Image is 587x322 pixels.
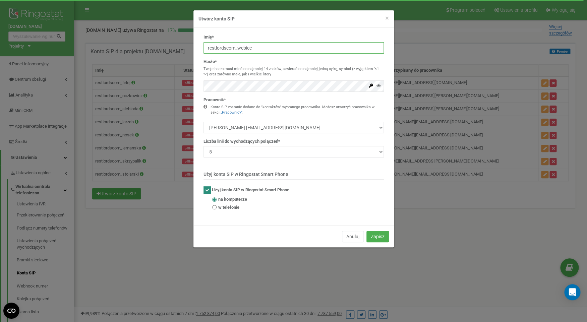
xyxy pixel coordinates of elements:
[203,97,226,103] label: Pracownik*
[221,110,242,115] a: „Pracownicy”
[203,59,217,65] label: Hasło*
[203,34,214,41] label: Imię*
[203,66,384,77] p: Twoje hasło musi mieć co najmniej 14 znaków, zawierać co najmniej jedną cyfrę, symbol (z wyjątkie...
[212,197,217,202] input: na komputerze
[211,105,384,115] div: Konto SIP zostanie dodane do "kontaktów" wybranego pracownika. Możesz utworzyć pracownika w sekcji .
[3,303,19,319] button: Open CMP widget
[212,187,289,192] span: Użyj konta SIP w Ringostat Smart Phone
[366,231,389,242] button: Zapisz
[342,231,364,242] button: Anuluj
[218,204,239,211] span: w telefonie
[203,138,280,145] label: Liczba linii do wychodzących połączeń*
[198,15,389,22] h4: Utwórz konto SIP
[203,171,384,180] p: Użyj konta SIP w Ringostat Smart Phone
[203,42,384,54] input: Imię
[218,196,247,203] span: na komputerze
[212,205,217,209] input: w telefonie
[564,284,580,300] div: Open Intercom Messenger
[385,14,389,22] span: ×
